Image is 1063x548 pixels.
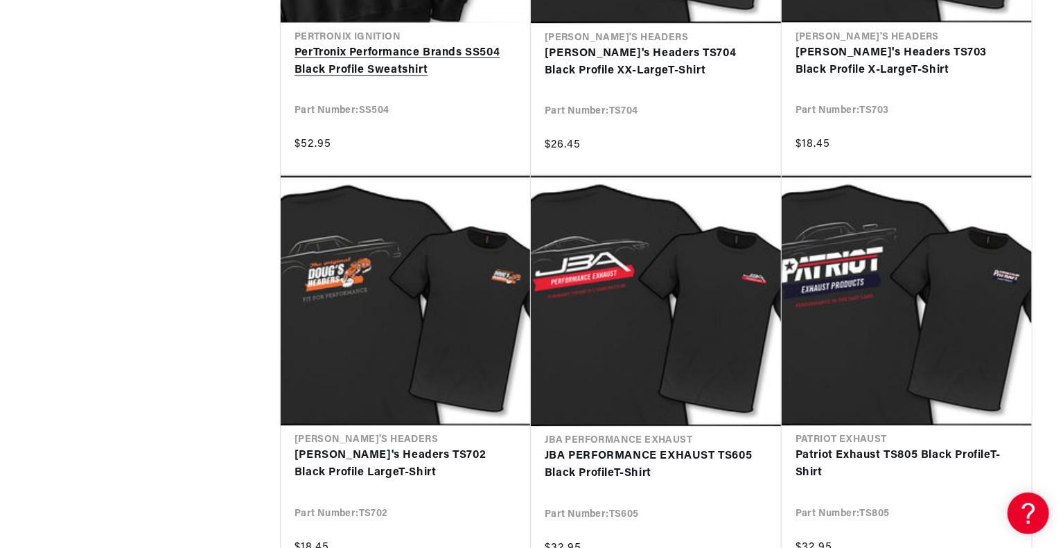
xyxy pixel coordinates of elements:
a: PerTronix Performance Brands SS504 Black Profile Sweatshirt [295,44,517,80]
a: [PERSON_NAME]'s Headers TS704 Black Profile XX-LargeT-Shirt [545,45,768,80]
a: JBA PERFORMANCE EXHAUST TS605 Black ProfileT-Shirt [545,448,768,484]
a: [PERSON_NAME]'s Headers TS703 Black Profile X-LargeT-Shirt [796,44,1018,80]
a: [PERSON_NAME]'s Headers TS702 Black Profile LargeT-Shirt [295,448,517,483]
a: Patriot Exhaust TS805 Black ProfileT-Shirt [796,448,1018,483]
